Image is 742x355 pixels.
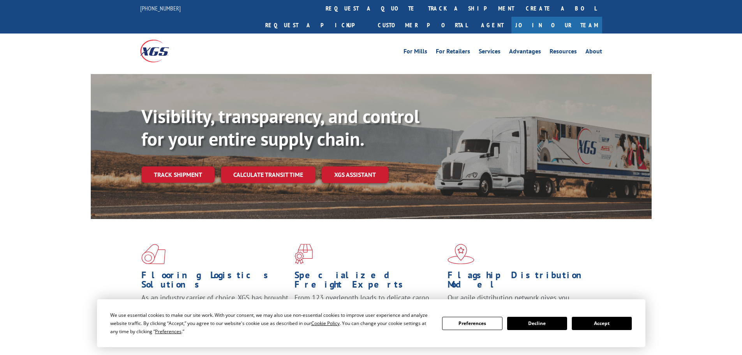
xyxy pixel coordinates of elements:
[141,293,288,321] span: As an industry carrier of choice, XGS has brought innovation and dedication to flooring logistics...
[221,166,315,183] a: Calculate transit time
[585,48,602,57] a: About
[322,166,388,183] a: XGS ASSISTANT
[436,48,470,57] a: For Retailers
[479,48,501,57] a: Services
[97,299,645,347] div: Cookie Consent Prompt
[372,17,473,34] a: Customer Portal
[550,48,577,57] a: Resources
[442,317,502,330] button: Preferences
[511,17,602,34] a: Join Our Team
[259,17,372,34] a: Request a pickup
[141,244,166,264] img: xgs-icon-total-supply-chain-intelligence-red
[572,317,632,330] button: Accept
[473,17,511,34] a: Agent
[155,328,182,335] span: Preferences
[140,4,181,12] a: [PHONE_NUMBER]
[294,244,313,264] img: xgs-icon-focused-on-flooring-red
[507,317,567,330] button: Decline
[294,293,442,328] p: From 123 overlength loads to delicate cargo, our experienced staff knows the best way to move you...
[311,320,340,327] span: Cookie Policy
[141,104,419,151] b: Visibility, transparency, and control for your entire supply chain.
[448,270,595,293] h1: Flagship Distribution Model
[141,270,289,293] h1: Flooring Logistics Solutions
[448,293,591,311] span: Our agile distribution network gives you nationwide inventory management on demand.
[448,244,474,264] img: xgs-icon-flagship-distribution-model-red
[110,311,433,336] div: We use essential cookies to make our site work. With your consent, we may also use non-essential ...
[294,270,442,293] h1: Specialized Freight Experts
[404,48,427,57] a: For Mills
[509,48,541,57] a: Advantages
[141,166,215,183] a: Track shipment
